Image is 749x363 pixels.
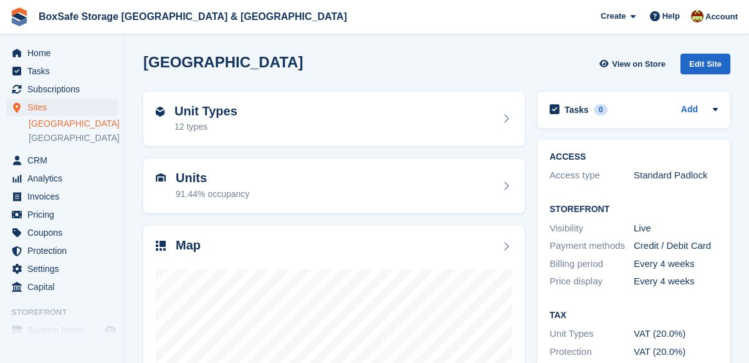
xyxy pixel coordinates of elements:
div: Visibility [550,221,634,236]
h2: ACCESS [550,152,718,162]
span: Home [27,44,102,62]
span: Invoices [27,188,102,205]
div: 91.44% occupancy [176,188,249,201]
a: menu [6,206,118,223]
div: Price display [550,274,634,289]
a: Preview store [103,323,118,338]
div: Standard Padlock [634,168,718,183]
div: 12 types [174,120,237,133]
a: menu [6,242,118,259]
h2: Unit Types [174,104,237,119]
img: stora-icon-8386f47178a22dfd0bd8f6a31ec36ba5ce8667c1dd55bd0f319d3a0aa187defe.svg [10,7,29,26]
span: Coupons [27,224,102,241]
span: Subscriptions [27,80,102,98]
h2: Units [176,171,249,185]
div: Credit / Debit Card [634,239,718,253]
a: menu [6,80,118,98]
span: Tasks [27,62,102,80]
h2: Tasks [565,104,589,115]
a: menu [6,322,118,339]
span: Capital [27,278,102,296]
img: unit-type-icn-2b2737a686de81e16bb02015468b77c625bbabd49415b5ef34ead5e3b44a266d.svg [156,107,165,117]
div: Live [634,221,718,236]
a: menu [6,278,118,296]
span: Pricing [27,206,102,223]
a: menu [6,99,118,116]
span: Protection [27,242,102,259]
a: menu [6,44,118,62]
span: Storefront [11,306,124,319]
span: Sites [27,99,102,116]
div: Every 4 weeks [634,274,718,289]
a: Units 91.44% occupancy [143,158,525,213]
span: Help [662,10,680,22]
div: Billing period [550,257,634,271]
a: View on Store [598,54,670,74]
span: Create [601,10,626,22]
div: Protection [550,345,634,359]
img: Kim [691,10,704,22]
div: VAT (20.0%) [634,327,718,341]
div: Every 4 weeks [634,257,718,271]
a: menu [6,224,118,241]
div: Unit Types [550,327,634,341]
a: menu [6,260,118,278]
a: [GEOGRAPHIC_DATA] [29,132,118,144]
span: Settings [27,260,102,278]
img: map-icn-33ee37083ee616e46c38cad1a60f524a97daa1e2b2c8c0bc3eb3415660979fc1.svg [156,241,166,251]
div: 0 [594,104,608,115]
a: menu [6,62,118,80]
a: Add [681,103,698,117]
h2: [GEOGRAPHIC_DATA] [143,54,303,70]
span: Analytics [27,170,102,187]
span: Account [705,11,738,23]
a: [GEOGRAPHIC_DATA] [29,118,118,130]
a: Unit Types 12 types [143,92,525,147]
span: View on Store [612,58,666,70]
a: menu [6,152,118,169]
img: unit-icn-7be61d7bf1b0ce9d3e12c5938cc71ed9869f7b940bace4675aadf7bd6d80202e.svg [156,173,166,182]
div: VAT (20.0%) [634,345,718,359]
div: Access type [550,168,634,183]
h2: Storefront [550,205,718,215]
a: menu [6,170,118,187]
span: Booking Portal [27,322,102,339]
span: CRM [27,152,102,169]
a: Edit Site [680,54,730,79]
h2: Tax [550,311,718,321]
h2: Map [176,238,201,253]
a: menu [6,188,118,205]
div: Payment methods [550,239,634,253]
div: Edit Site [680,54,730,74]
a: BoxSafe Storage [GEOGRAPHIC_DATA] & [GEOGRAPHIC_DATA] [34,6,352,27]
